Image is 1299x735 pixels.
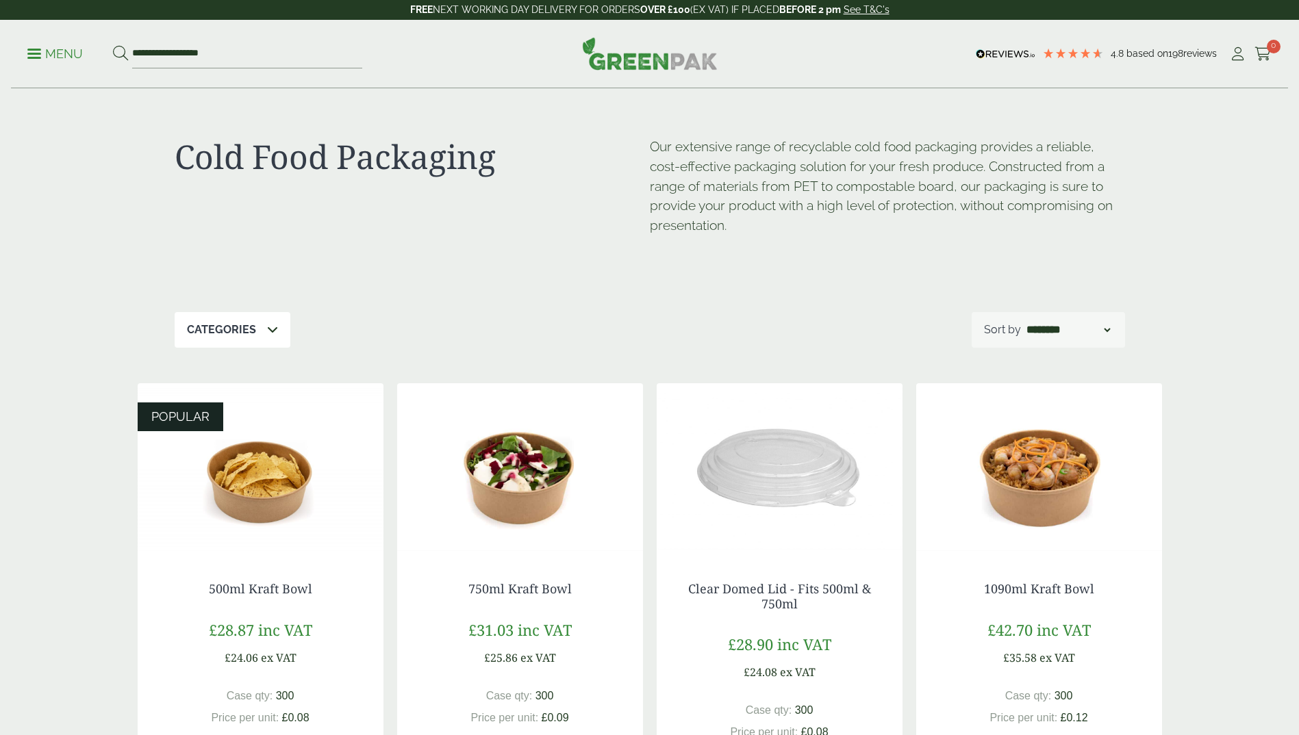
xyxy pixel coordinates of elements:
span: inc VAT [518,619,572,640]
span: Case qty: [1005,690,1052,701]
span: Case qty: [746,704,792,716]
span: Price per unit: [470,712,538,723]
a: Clear Domed Lid - Fits 500ml & 750ml [688,580,871,612]
span: inc VAT [777,634,831,654]
img: Kraft Bowl 750ml with Goats Cheese Salad Open [397,383,643,554]
select: Shop order [1024,322,1113,338]
span: £0.08 [282,712,310,723]
span: Case qty: [227,690,273,701]
a: 0 [1254,44,1272,64]
span: £24.08 [744,665,777,680]
span: £0.09 [542,712,569,723]
img: GreenPak Supplies [582,37,718,70]
p: Sort by [984,322,1021,338]
span: 300 [1055,690,1073,701]
img: Kraft Bowl 500ml with Nachos [138,383,383,554]
span: Price per unit: [211,712,279,723]
strong: FREE [410,4,433,15]
span: £28.90 [728,634,773,654]
p: Our extensive range of recyclable cold food packaging provides a reliable, cost-effective packagi... [650,137,1125,235]
img: Clear Domed Lid - Fits 750ml-0 [657,383,903,554]
i: My Account [1229,47,1246,61]
h1: Cold Food Packaging [175,137,650,177]
span: Based on [1126,48,1168,59]
i: Cart [1254,47,1272,61]
div: 4.79 Stars [1042,47,1104,60]
span: 4.8 [1111,48,1126,59]
span: 198 [1168,48,1183,59]
span: reviews [1183,48,1217,59]
span: ex VAT [1039,650,1075,665]
p: Categories [187,322,256,338]
span: £31.03 [468,619,514,640]
strong: OVER £100 [640,4,690,15]
a: 1090ml Kraft Bowl [984,580,1094,597]
span: ex VAT [261,650,297,665]
span: Price per unit: [989,712,1057,723]
span: inc VAT [258,619,312,640]
span: £35.58 [1003,650,1037,665]
span: 300 [535,690,554,701]
span: £28.87 [209,619,254,640]
span: ex VAT [780,665,816,680]
span: £25.86 [484,650,518,665]
span: 300 [795,704,814,716]
span: inc VAT [1037,619,1091,640]
span: £24.06 [225,650,258,665]
a: 500ml Kraft Bowl [209,580,312,597]
span: POPULAR [151,409,210,424]
img: REVIEWS.io [976,49,1035,59]
a: See T&C's [844,4,890,15]
span: 300 [276,690,294,701]
img: Kraft Bowl 1090ml with Prawns and Rice [916,383,1162,554]
span: 0 [1267,40,1281,53]
span: £0.12 [1061,712,1088,723]
a: 750ml Kraft Bowl [468,580,572,597]
span: ex VAT [520,650,556,665]
p: Menu [27,46,83,62]
span: Case qty: [486,690,533,701]
a: Menu [27,46,83,60]
strong: BEFORE 2 pm [779,4,841,15]
span: £42.70 [987,619,1033,640]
